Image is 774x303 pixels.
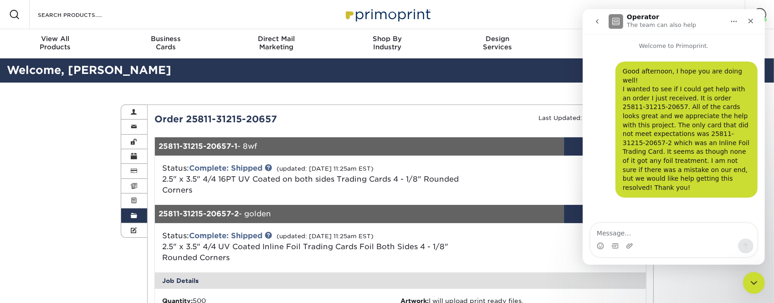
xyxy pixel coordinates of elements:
[442,35,553,43] span: Design
[332,29,442,58] a: Shop ByIndustry
[583,9,765,265] iframe: Intercom live chat
[743,272,765,294] iframe: Intercom live chat
[155,205,564,223] div: - golden
[564,205,646,223] a: view details
[564,137,646,156] a: view details
[553,29,664,58] a: Resources& Templates
[221,35,332,51] div: Marketing
[553,35,664,51] div: & Templates
[37,9,126,20] input: SEARCH PRODUCTS.....
[155,230,482,263] div: Status:
[148,112,400,126] div: Order 25811-31215-20657
[111,29,221,58] a: BusinessCards
[162,242,448,262] span: 2.5" x 3.5" 4/4 UV Coated Inline Foil Trading Cards Foil Both Sides 4 - 1/8" Rounded Corners
[442,35,553,51] div: Services
[564,209,646,219] div: view details
[155,272,646,289] div: Job Details
[159,142,237,151] strong: 25811-31215-20657-1
[553,35,664,43] span: Resources
[342,5,433,24] img: Primoprint
[332,35,442,43] span: Shop By
[221,29,332,58] a: Direct MailMarketing
[189,164,262,172] a: Complete: Shipped
[277,165,374,172] small: (updated: [DATE] 11:25am EST)
[189,231,262,240] a: Complete: Shipped
[277,233,374,240] small: (updated: [DATE] 11:25am EST)
[155,163,482,196] div: Status:
[442,29,553,58] a: DesignServices
[221,35,332,43] span: Direct Mail
[564,142,646,151] div: view details
[111,35,221,43] span: Business
[159,209,239,218] strong: 25811-31215-20657-2
[332,35,442,51] div: Industry
[162,175,459,194] span: 2.5" x 3.5" 4/4 16PT UV Coated on both sides Trading Cards 4 - 1/8" Rounded Corners
[155,137,564,156] div: - 8wf
[111,35,221,51] div: Cards
[539,115,646,121] small: Last Updated: [DATE] 11:25am EST
[2,275,77,300] iframe: Google Customer Reviews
